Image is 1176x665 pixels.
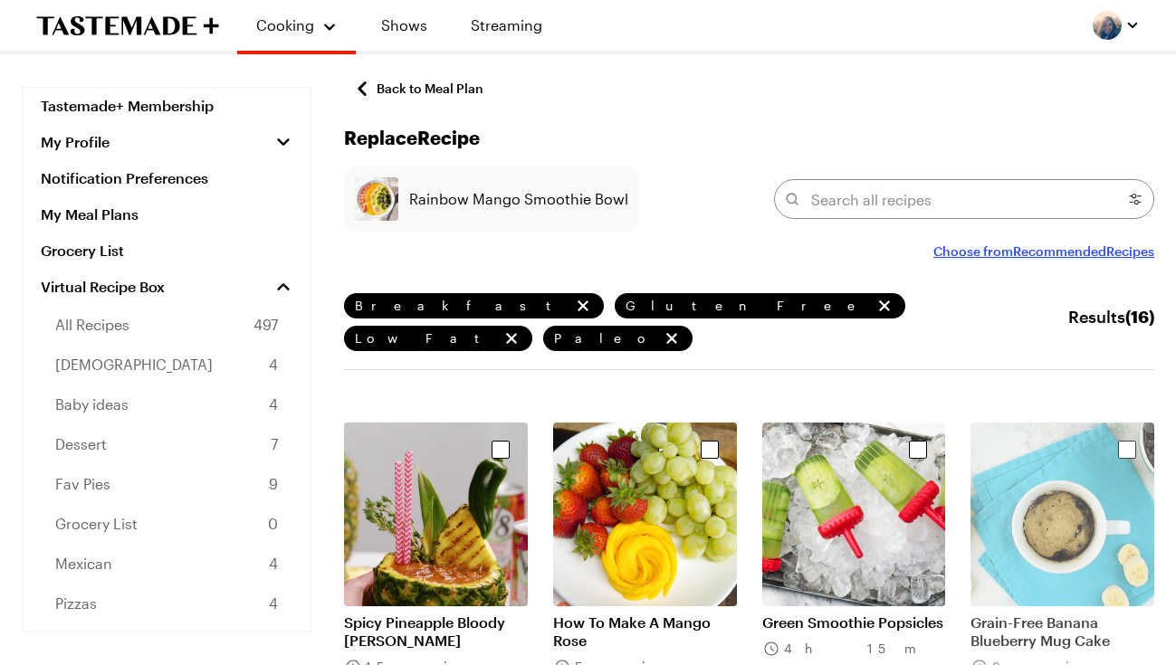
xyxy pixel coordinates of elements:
[355,330,498,347] span: Low Fat
[1093,11,1140,40] button: Profile picture
[933,242,1154,261] button: Choose fromRecommendedRecipes
[55,513,138,535] span: Grocery List
[268,513,278,535] span: 0
[355,298,569,314] span: Breakfast
[784,639,922,659] p: 4h 15m
[23,269,311,305] a: Virtual Recipe Box
[253,314,278,336] span: 497
[23,345,311,385] a: [DEMOGRAPHIC_DATA]4
[344,127,1154,148] h1: Replace Recipe
[23,160,311,196] a: Notification Preferences
[23,504,311,544] a: Grocery List0
[41,278,165,296] span: Virtual Recipe Box
[23,424,311,464] a: Dessert7
[398,188,628,210] span: Rainbow Mango Smoothie Bowl
[377,80,483,98] span: Back to Meal Plan
[774,179,1154,219] input: Search all recipes
[269,553,278,575] span: 4
[23,124,311,160] button: My Profile
[23,233,311,269] a: Grocery List
[55,593,97,614] span: Pizzas
[553,423,737,606] img: Recipe image thumbnail
[502,328,521,348] button: remove Low Fat
[762,423,946,606] img: Recipe image thumbnail
[55,553,112,575] span: Mexican
[355,177,398,221] img: replace
[23,196,311,233] a: My Meal Plans
[344,613,528,650] p: Spicy Pineapple Bloody [PERSON_NAME]
[55,394,129,415] span: Baby ideas
[553,613,737,650] p: How To Make A Mango Rose
[55,433,107,455] span: Dessert
[875,296,894,316] button: remove Gluten Free
[23,544,311,584] a: Mexican4
[23,385,311,424] a: Baby ideas4
[269,473,278,495] span: 9
[344,72,494,105] a: Back to Meal Plan
[662,328,682,348] button: remove Paleo
[1093,11,1122,40] img: Profile picture
[23,623,311,663] a: Pork Recipes3
[269,394,278,415] span: 4
[23,464,311,504] a: Fav Pies9
[55,473,110,495] span: Fav Pies
[970,423,1154,606] img: Recipe image thumbnail
[554,330,658,347] span: Paleo
[1068,304,1154,329] div: Results
[1125,307,1154,327] span: ( 16 )
[269,593,278,614] span: 4
[23,88,311,124] a: Tastemade+ Membership
[970,613,1154,650] p: Grain-Free Banana Blueberry Mug Cake
[269,354,278,375] span: 4
[255,7,338,43] button: Cooking
[271,433,278,455] span: 7
[55,354,213,375] span: [DEMOGRAPHIC_DATA]
[41,133,110,151] span: My Profile
[626,298,871,314] span: Gluten Free
[23,305,311,345] a: All Recipes497
[344,423,528,606] img: Recipe image thumbnail
[762,613,946,632] p: Green Smoothie Popsicles
[36,15,219,36] a: To Tastemade Home Page
[573,296,593,316] button: remove Breakfast
[1125,189,1145,209] button: Recipes filter
[55,314,129,336] span: All Recipes
[256,16,314,33] span: Cooking
[23,584,311,623] a: Pizzas4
